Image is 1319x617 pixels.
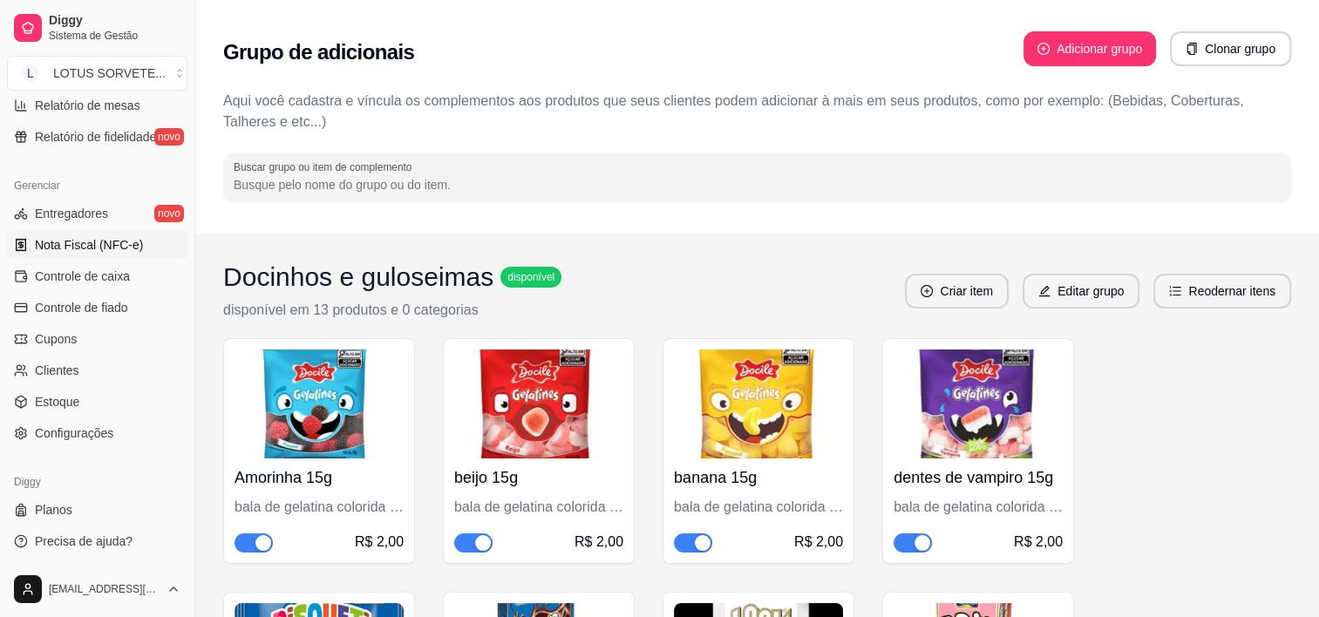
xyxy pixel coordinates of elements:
[35,299,128,316] span: Controle de fiado
[7,294,187,322] a: Controle de fiado
[35,205,108,222] span: Entregadores
[35,393,79,410] span: Estoque
[794,532,843,553] div: R$ 2,00
[7,231,187,259] a: Nota Fiscal (NFC-e)
[504,270,558,284] span: disponível
[7,356,187,384] a: Clientes
[1186,43,1198,55] span: copy
[22,64,39,82] span: L
[223,300,561,321] p: disponível em 13 produtos e 0 categorias
[1038,285,1050,297] span: edit
[674,349,843,458] img: product-image
[575,532,623,553] div: R$ 2,00
[7,172,187,200] div: Gerenciar
[894,465,1063,490] h4: dentes de vampiro 15g
[7,56,187,91] button: Select a team
[1170,31,1291,66] button: copyClonar grupo
[7,7,187,49] a: DiggySistema de Gestão
[223,261,493,293] h3: Docinhos e guloseimas
[7,468,187,496] div: Diggy
[35,362,79,379] span: Clientes
[235,497,404,518] div: bala de gelatina colorida e aromatizada docile
[35,97,140,114] span: Relatório de mesas
[223,38,414,66] h2: Grupo de adicionais
[7,123,187,151] a: Relatório de fidelidadenovo
[53,64,166,82] div: LOTUS SORVETE ...
[7,388,187,416] a: Estoque
[234,176,1281,193] input: Buscar grupo ou item de complemento
[1023,31,1156,66] button: plus-circleAdicionar grupo
[921,285,933,297] span: plus-circle
[49,582,160,596] span: [EMAIL_ADDRESS][DOMAIN_NAME]
[35,330,77,348] span: Cupons
[7,527,187,555] a: Precisa de ajuda?
[7,262,187,290] a: Controle de caixa
[7,496,187,524] a: Planos
[894,497,1063,518] div: bala de gelatina colorida e aromatizada docile
[35,128,156,146] span: Relatório de fidelidade
[223,91,1291,132] p: Aqui você cadastra e víncula os complementos aos produtos que seus clientes podem adicionar à mai...
[7,92,187,119] a: Relatório de mesas
[235,349,404,458] img: product-image
[7,568,187,610] button: [EMAIL_ADDRESS][DOMAIN_NAME]
[355,532,404,553] div: R$ 2,00
[1037,43,1050,55] span: plus-circle
[35,532,133,550] span: Precisa de ajuda?
[35,236,143,254] span: Nota Fiscal (NFC-e)
[1169,285,1181,297] span: ordered-list
[894,349,1063,458] img: product-image
[35,501,72,519] span: Planos
[454,349,623,458] img: product-image
[905,274,1009,308] button: plus-circleCriar item
[35,268,130,285] span: Controle de caixa
[35,424,113,442] span: Configurações
[1023,274,1139,308] button: editEditar grupo
[7,200,187,227] a: Entregadoresnovo
[1153,274,1291,308] button: ordered-listReodernar itens
[1014,532,1063,553] div: R$ 2,00
[235,465,404,490] h4: Amorinha 15g
[674,497,843,518] div: bala de gelatina colorida e aromatizada docile
[7,419,187,447] a: Configurações
[454,465,623,490] h4: beijo 15g
[49,29,180,43] span: Sistema de Gestão
[674,465,843,490] h4: banana 15g
[49,13,180,29] span: Diggy
[234,159,418,174] label: Buscar grupo ou item de complemento
[454,497,623,518] div: bala de gelatina colorida e aromatizada docile
[7,325,187,353] a: Cupons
